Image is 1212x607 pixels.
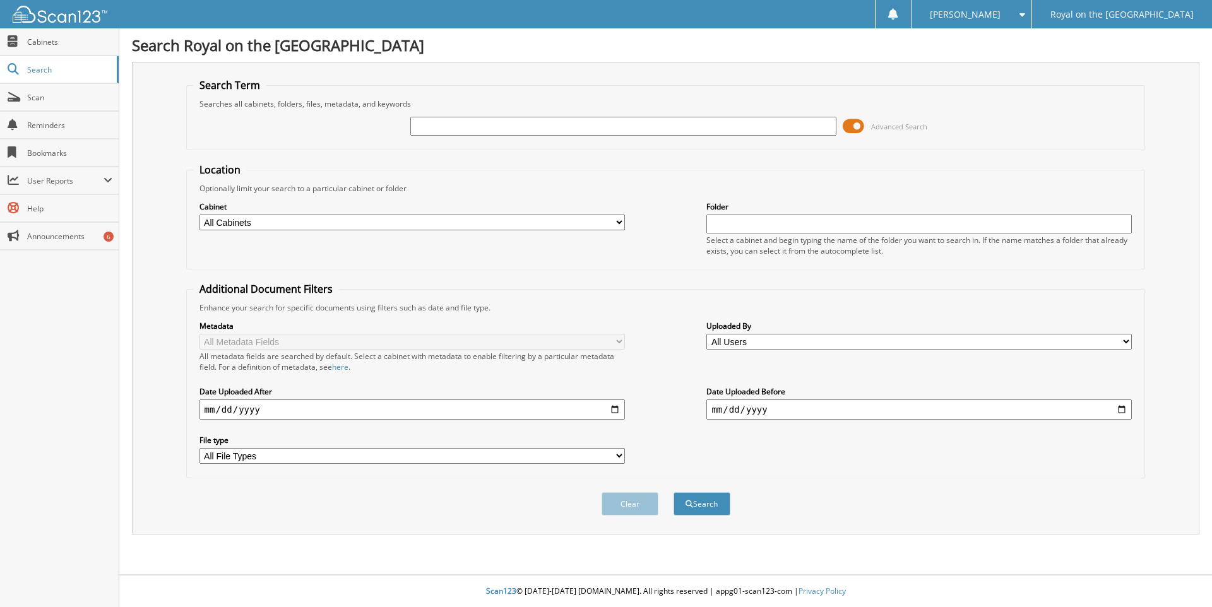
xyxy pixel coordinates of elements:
[27,148,112,158] span: Bookmarks
[193,163,247,177] legend: Location
[199,351,625,372] div: All metadata fields are searched by default. Select a cabinet with metadata to enable filtering b...
[199,201,625,212] label: Cabinet
[1050,11,1194,18] span: Royal on the [GEOGRAPHIC_DATA]
[27,203,112,214] span: Help
[27,120,112,131] span: Reminders
[193,282,339,296] legend: Additional Document Filters
[706,321,1132,331] label: Uploaded By
[332,362,348,372] a: here
[27,231,112,242] span: Announcements
[119,576,1212,607] div: © [DATE]-[DATE] [DOMAIN_NAME]. All rights reserved | appg01-scan123-com |
[132,35,1199,56] h1: Search Royal on the [GEOGRAPHIC_DATA]
[199,386,625,397] label: Date Uploaded After
[199,435,625,445] label: File type
[706,399,1132,420] input: end
[871,122,927,131] span: Advanced Search
[602,492,658,516] button: Clear
[706,235,1132,256] div: Select a cabinet and begin typing the name of the folder you want to search in. If the name match...
[674,492,730,516] button: Search
[199,321,625,331] label: Metadata
[27,64,110,75] span: Search
[13,6,107,23] img: scan123-logo-white.svg
[27,92,112,103] span: Scan
[27,37,112,47] span: Cabinets
[193,183,1139,194] div: Optionally limit your search to a particular cabinet or folder
[799,586,846,596] a: Privacy Policy
[706,201,1132,212] label: Folder
[104,232,114,242] div: 6
[930,11,1001,18] span: [PERSON_NAME]
[199,399,625,420] input: start
[706,386,1132,397] label: Date Uploaded Before
[193,302,1139,313] div: Enhance your search for specific documents using filters such as date and file type.
[193,78,266,92] legend: Search Term
[27,175,104,186] span: User Reports
[486,586,516,596] span: Scan123
[193,98,1139,109] div: Searches all cabinets, folders, files, metadata, and keywords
